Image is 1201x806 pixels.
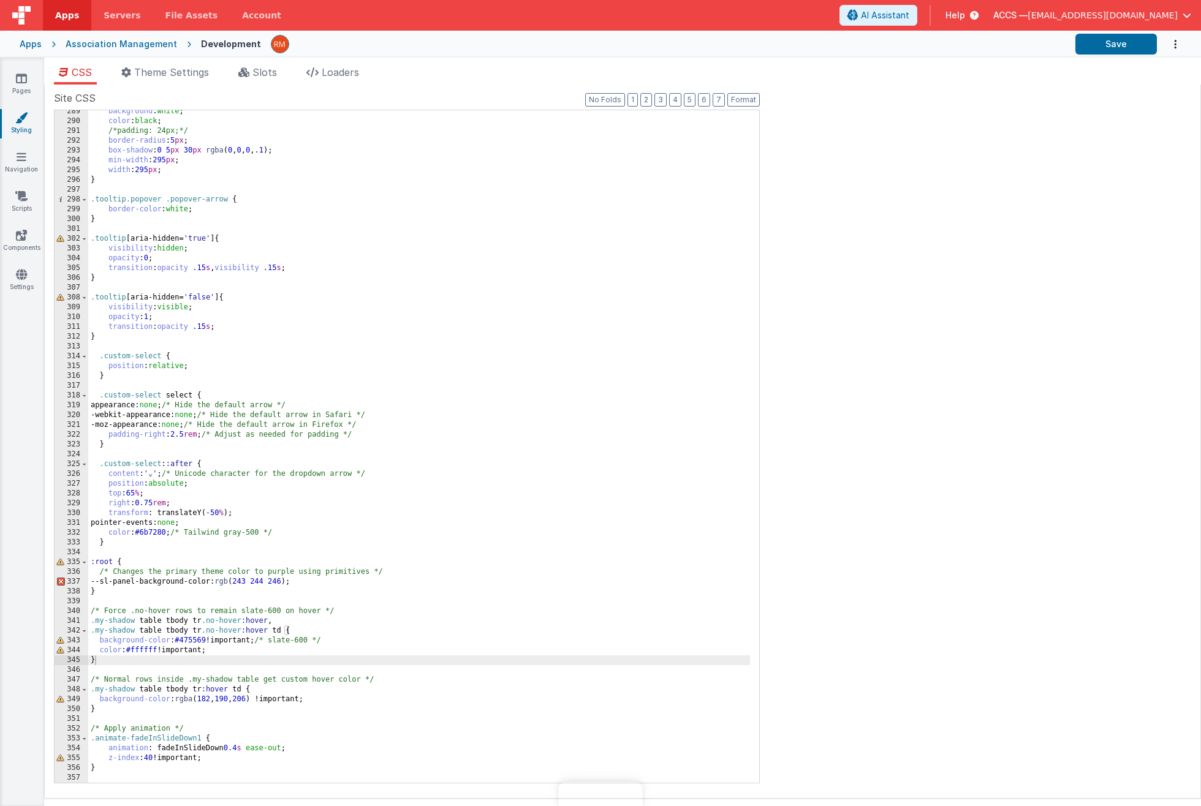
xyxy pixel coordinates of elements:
[55,195,88,205] div: 298
[55,577,88,587] div: 337
[55,655,88,665] div: 345
[55,450,88,459] div: 324
[55,332,88,342] div: 312
[55,469,88,479] div: 326
[55,499,88,508] div: 329
[55,548,88,557] div: 334
[55,126,88,136] div: 291
[1028,9,1178,21] span: [EMAIL_ADDRESS][DOMAIN_NAME]
[201,38,261,50] div: Development
[55,234,88,244] div: 302
[55,303,88,312] div: 309
[55,479,88,489] div: 327
[55,214,88,224] div: 300
[55,636,88,646] div: 343
[55,606,88,616] div: 340
[55,136,88,146] div: 292
[55,557,88,567] div: 335
[669,93,681,107] button: 4
[945,9,965,21] span: Help
[55,381,88,391] div: 317
[55,107,88,116] div: 289
[66,38,177,50] div: Association Management
[698,93,710,107] button: 6
[727,93,760,107] button: Format
[104,9,140,21] span: Servers
[654,93,667,107] button: 3
[55,744,88,753] div: 354
[72,66,92,78] span: CSS
[55,293,88,303] div: 308
[55,254,88,263] div: 304
[55,352,88,361] div: 314
[55,646,88,655] div: 344
[55,773,88,783] div: 357
[55,753,88,763] div: 355
[55,273,88,283] div: 306
[55,587,88,597] div: 338
[993,9,1028,21] span: ACCS —
[55,312,88,322] div: 310
[627,93,638,107] button: 1
[55,518,88,528] div: 331
[713,93,725,107] button: 7
[20,38,42,50] div: Apps
[322,66,359,78] span: Loaders
[55,205,88,214] div: 299
[55,567,88,577] div: 336
[55,371,88,381] div: 316
[55,675,88,685] div: 347
[55,283,88,293] div: 307
[55,244,88,254] div: 303
[839,5,917,26] button: AI Assistant
[55,626,88,636] div: 342
[55,508,88,518] div: 330
[55,156,88,165] div: 294
[1157,32,1181,57] button: Options
[55,165,88,175] div: 295
[55,185,88,195] div: 297
[55,734,88,744] div: 353
[252,66,277,78] span: Slots
[861,9,909,21] span: AI Assistant
[55,714,88,724] div: 351
[55,597,88,606] div: 339
[55,763,88,773] div: 356
[684,93,695,107] button: 5
[55,665,88,675] div: 346
[55,224,88,234] div: 301
[55,263,88,273] div: 305
[993,9,1191,21] button: ACCS — [EMAIL_ADDRESS][DOMAIN_NAME]
[55,704,88,714] div: 350
[134,66,209,78] span: Theme Settings
[640,93,652,107] button: 2
[55,528,88,538] div: 332
[585,93,625,107] button: No Folds
[271,36,289,53] img: 1e10b08f9103151d1000344c2f9be56b
[55,322,88,332] div: 311
[55,116,88,126] div: 290
[165,9,218,21] span: File Assets
[55,9,79,21] span: Apps
[55,430,88,440] div: 322
[1075,34,1157,55] button: Save
[55,489,88,499] div: 328
[55,410,88,420] div: 320
[55,420,88,430] div: 321
[55,724,88,734] div: 352
[55,401,88,410] div: 319
[54,91,96,105] span: Site CSS
[55,440,88,450] div: 323
[55,459,88,469] div: 325
[55,342,88,352] div: 313
[55,616,88,626] div: 341
[55,146,88,156] div: 293
[55,175,88,185] div: 296
[55,361,88,371] div: 315
[55,538,88,548] div: 333
[55,391,88,401] div: 318
[55,695,88,704] div: 349
[55,685,88,695] div: 348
